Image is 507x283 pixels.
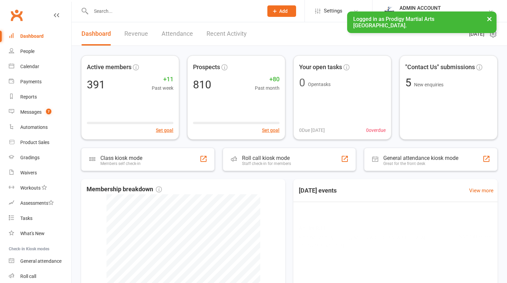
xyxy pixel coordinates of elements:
img: thumb_image1686208220.png [383,4,396,18]
div: Class kiosk mode [100,155,142,161]
a: View more [469,187,493,195]
div: Gradings [20,155,40,160]
div: General attendance [20,258,62,264]
a: Workouts [9,180,71,196]
a: Messages 7 [9,105,71,120]
a: People [9,44,71,59]
button: × [483,11,496,26]
div: Members self check-in [100,161,142,166]
div: ADMIN ACCOUNT [400,5,488,11]
div: 810 [193,79,211,90]
button: Add [267,5,296,17]
a: General attendance kiosk mode [9,254,71,269]
div: Payments [20,79,42,84]
span: Settings [324,3,342,19]
a: Product Sales [9,135,71,150]
span: 6 / 200 attendees [458,233,492,240]
span: Add [279,8,288,14]
div: 0 [299,77,305,88]
div: Assessments [20,200,54,206]
span: +11 [152,75,173,84]
div: Calendar [20,64,39,69]
div: Workouts [20,185,41,191]
h3: [DATE] events [293,185,342,197]
div: Product Sales [20,140,49,145]
div: Staff check-in for members [242,161,291,166]
a: Gradings [9,150,71,165]
span: 6:00PM - 7:00PM | Prodigy Martial Arts [GEOGRAPHIC_DATA] | [GEOGRAPHIC_DATA] [299,234,458,249]
span: Past month [255,84,280,92]
a: Assessments [9,196,71,211]
a: Reports [9,89,71,105]
span: Your open tasks [299,62,342,72]
div: General attendance kiosk mode [383,155,458,161]
div: Waivers [20,170,37,175]
div: Dashboard [20,33,44,39]
div: Roll call [20,274,36,279]
button: Set goal [262,126,280,134]
span: "Contact Us" submissions [405,62,475,72]
span: New enquiries [414,82,443,87]
a: Waivers [9,165,71,180]
span: Open tasks [308,82,331,87]
div: What's New [20,231,45,236]
div: People [20,49,34,54]
span: +80 [255,75,280,84]
a: Tasks [9,211,71,226]
span: Membership breakdown [87,185,162,194]
span: 0 overdue [366,126,386,134]
span: 0 Due [DATE] [299,126,325,134]
span: Active members [87,62,131,72]
div: Tasks [20,216,32,221]
div: Automations [20,124,48,130]
span: Prospects [193,62,220,72]
div: Great for the front desk [383,161,458,166]
button: Set goal [156,126,173,134]
a: What's New [9,226,71,241]
a: Calendar [9,59,71,74]
span: 7 [46,109,51,114]
div: Reports [20,94,37,100]
a: Payments [9,74,71,89]
span: Logged in as Prodigy Martial Arts [GEOGRAPHIC_DATA]. [353,16,434,29]
div: Prodigy Martial Arts [GEOGRAPHIC_DATA] [400,11,488,17]
div: Roll call kiosk mode [242,155,291,161]
span: Adults BJJ [299,224,458,233]
div: 391 [87,79,105,90]
span: Past week [152,84,173,92]
a: Dashboard [9,29,71,44]
span: 5 [405,76,414,89]
input: Search... [89,6,259,16]
a: Automations [9,120,71,135]
div: Messages [20,109,42,115]
a: Clubworx [8,7,25,24]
